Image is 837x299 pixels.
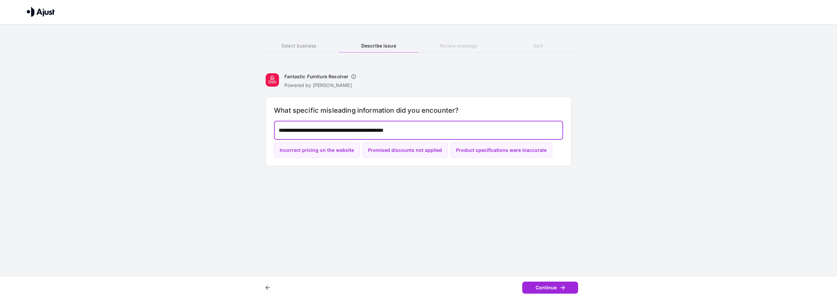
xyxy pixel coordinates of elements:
[284,82,359,89] p: Powered by [PERSON_NAME]
[418,42,498,49] h6: Review message
[27,7,55,17] img: Ajust
[362,142,448,158] button: Promised discounts not applied
[450,142,552,158] button: Product specifications were inaccurate
[274,142,360,158] button: Incorrect pricing on the website
[522,282,578,294] button: Continue
[274,105,563,116] h6: What specific misleading information did you encounter?
[498,42,578,49] h6: Sent
[339,42,418,49] h6: Describe issue
[259,42,339,49] h6: Select business
[284,73,348,80] h6: Fantastic Furniture Resolver
[266,73,279,87] img: Fantastic Furniture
